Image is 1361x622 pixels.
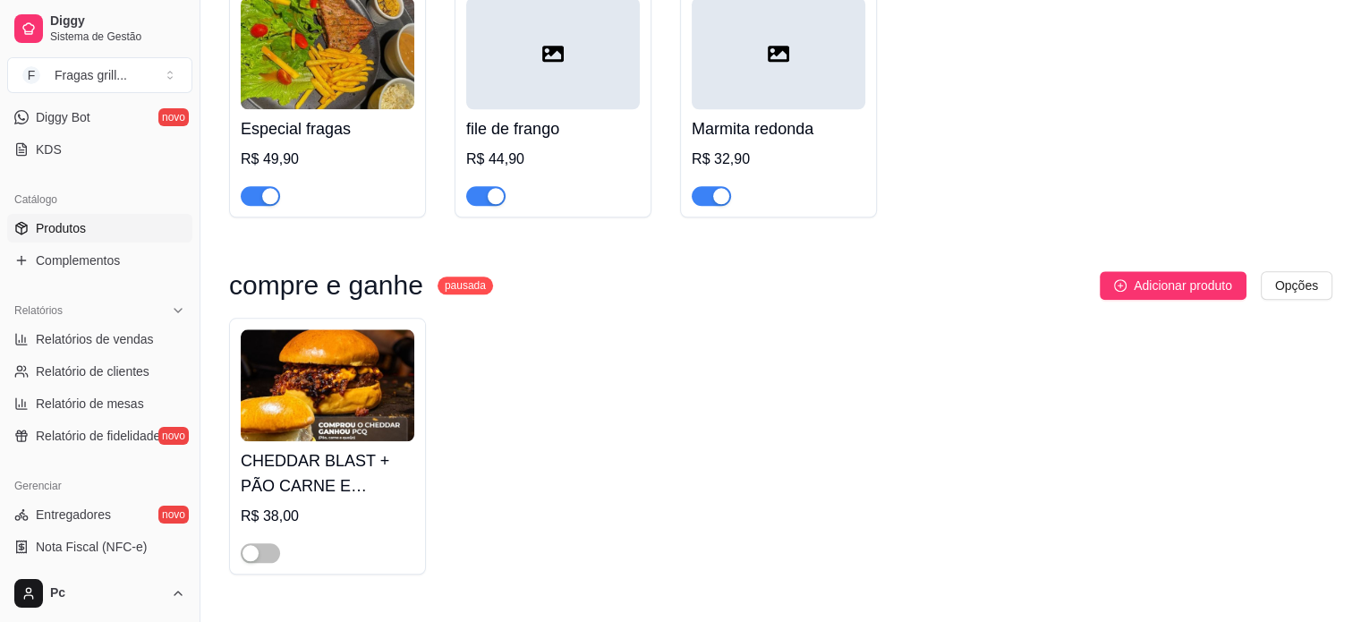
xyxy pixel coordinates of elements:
[36,506,111,524] span: Entregadores
[466,149,640,170] div: R$ 44,90
[241,116,414,141] h4: Especial fragas
[7,572,192,615] button: Pc
[50,585,164,601] span: Pc
[1100,271,1246,300] button: Adicionar produto
[241,149,414,170] div: R$ 49,90
[7,7,192,50] a: DiggySistema de Gestão
[36,141,62,158] span: KDS
[438,277,493,294] sup: pausada
[55,66,127,84] div: Fragas grill ...
[1261,271,1332,300] button: Opções
[7,103,192,132] a: Diggy Botnovo
[7,246,192,275] a: Complementos
[7,422,192,450] a: Relatório de fidelidadenovo
[36,219,86,237] span: Produtos
[241,448,414,498] h4: CHEDDAR BLAST + PÃO CARNE E QUEIJO
[22,66,40,84] span: F
[7,472,192,500] div: Gerenciar
[36,362,149,380] span: Relatório de clientes
[7,185,192,214] div: Catálogo
[50,30,185,44] span: Sistema de Gestão
[229,275,423,296] h3: compre e ganhe
[692,149,865,170] div: R$ 32,90
[7,533,192,561] a: Nota Fiscal (NFC-e)
[241,506,414,527] div: R$ 38,00
[36,330,154,348] span: Relatórios de vendas
[241,329,414,441] img: product-image
[1275,276,1318,295] span: Opções
[14,303,63,318] span: Relatórios
[7,214,192,243] a: Produtos
[1114,279,1127,292] span: plus-circle
[7,325,192,354] a: Relatórios de vendas
[7,389,192,418] a: Relatório de mesas
[692,116,865,141] h4: Marmita redonda
[7,135,192,164] a: KDS
[36,395,144,413] span: Relatório de mesas
[36,538,147,556] span: Nota Fiscal (NFC-e)
[7,357,192,386] a: Relatório de clientes
[7,500,192,529] a: Entregadoresnovo
[36,427,160,445] span: Relatório de fidelidade
[36,251,120,269] span: Complementos
[50,13,185,30] span: Diggy
[36,108,90,126] span: Diggy Bot
[7,57,192,93] button: Select a team
[1134,276,1232,295] span: Adicionar produto
[466,116,640,141] h4: file de frango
